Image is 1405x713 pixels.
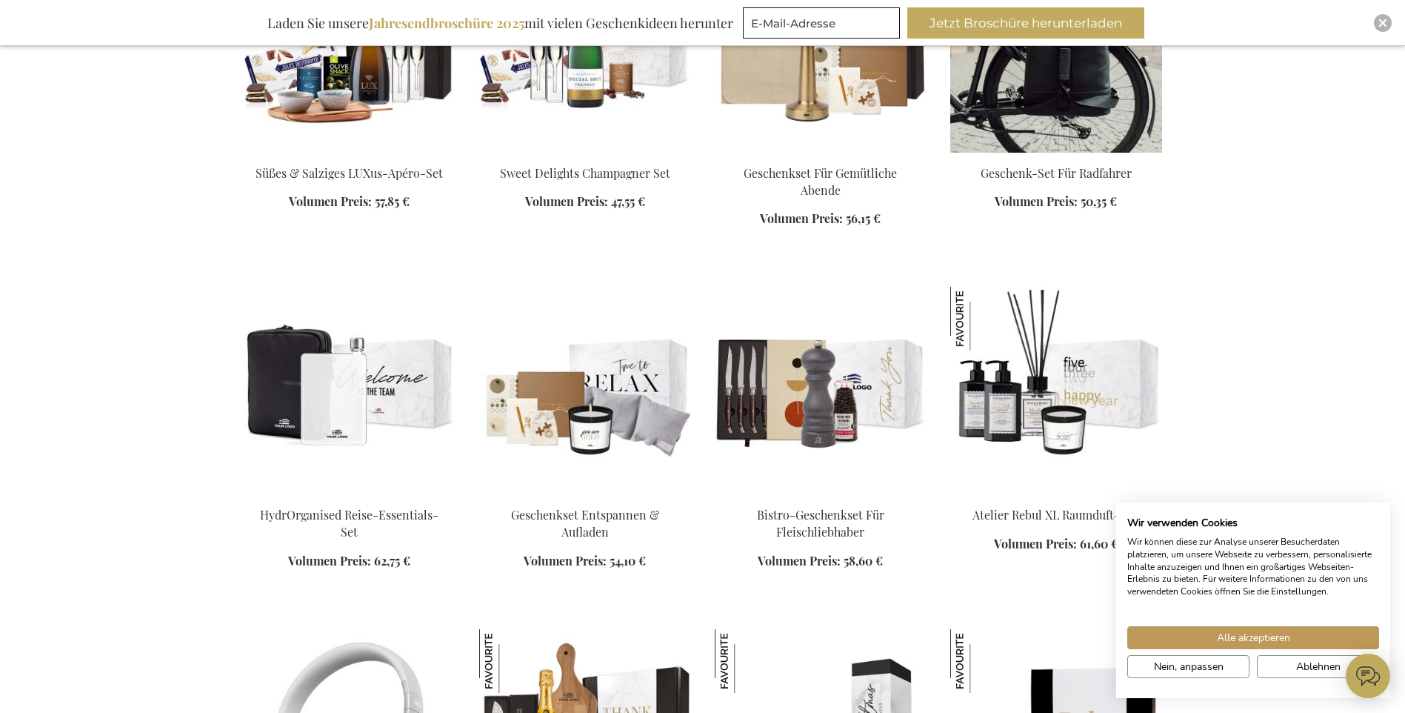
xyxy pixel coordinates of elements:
iframe: belco-activator-frame [1346,654,1390,698]
div: Laden Sie unsere mit vielen Geschenkideen herunter [261,7,740,39]
button: Jetzt Broschüre herunterladen [907,7,1144,39]
form: marketing offers and promotions [743,7,904,43]
img: Luxuriöse kulinarische Geschenkbox [479,629,543,693]
a: HydrOrganised Reise-Essentials-Set [260,507,438,540]
a: Atelier Rebul XL Raumduft-Box [972,507,1140,523]
input: E-Mail-Adresse [743,7,900,39]
span: 61,60 € [1080,536,1118,551]
a: Volumen Preis: 58,60 € [758,553,883,570]
span: Alle akzeptieren [1217,630,1290,646]
img: Schokoladen-Genuss Box [715,629,778,693]
a: Volumen Preis: 62,75 € [288,553,410,570]
span: Ablehnen [1296,659,1341,674]
span: Nein, anpassen [1154,659,1224,674]
div: Close [1374,14,1392,32]
span: Volumen Preis: [288,553,371,568]
a: Relax & Recharge Gift Set [479,488,691,503]
a: Volumen Preis: 54,10 € [524,553,646,570]
b: Jahresendbroschüre 2025 [369,14,524,32]
span: 57,85 € [375,193,410,209]
img: Deluxe Gourmet Box [950,629,1014,693]
span: 56,15 € [846,210,881,226]
span: 62,75 € [374,553,410,568]
img: Relax & Recharge Gift Set [479,287,691,494]
span: 47,55 € [611,193,645,209]
a: HydrOrganised Travel Essentials Set [244,488,455,503]
a: Geschenkset Für Gemütliche Abende [744,165,897,198]
span: Volumen Preis: [760,210,843,226]
img: Atelier Rebul XL Home Fragrance Box [950,287,1162,494]
span: Volumen Preis: [524,553,607,568]
a: Geschenkset Entspannen & Aufladen [511,507,659,540]
span: Volumen Preis: [994,536,1077,551]
span: 58,60 € [844,553,883,568]
button: Alle verweigern cookies [1257,655,1379,678]
a: Süßes & Salziges LUXus-Apéro-Set [256,165,443,181]
img: Atelier Rebul XL Raumduft-Box [950,287,1014,351]
a: Sweet Delights Champagner Set [500,165,670,181]
img: HydrOrganised Travel Essentials Set [244,287,455,494]
span: Volumen Preis: [525,193,608,209]
a: Sweet Delights Champagne Set [479,147,691,161]
button: Akzeptieren Sie alle cookies [1127,626,1379,649]
img: Bistro-Geschenkset Für Fleischliebhaber [715,287,927,494]
a: Sweet & Salty LUXury Apéro Set Süßes & Salziges LUXus-Apéro-Set [244,147,455,161]
a: Bistro-Geschenkset Für Fleischliebhaber [757,507,884,540]
p: Wir können diese zur Analyse unserer Besucherdaten platzieren, um unsere Webseite zu verbessern, ... [1127,536,1379,598]
h2: Wir verwenden Cookies [1127,517,1379,530]
a: Volumen Preis: 61,60 € [994,536,1118,553]
span: Volumen Preis: [289,193,372,209]
a: Atelier Rebul XL Home Fragrance Box Atelier Rebul XL Raumduft-Box [950,488,1162,503]
a: Cosy Evenings Gift Set Geschenkset Für Gemütliche Abende [715,147,927,161]
span: 54,10 € [610,553,646,568]
a: Volumen Preis: 57,85 € [289,193,410,210]
a: Volumen Preis: 47,55 € [525,193,645,210]
button: cookie Einstellungen anpassen [1127,655,1249,678]
a: Bistro-Geschenkset Für Fleischliebhaber [715,488,927,503]
img: Close [1378,19,1387,27]
a: Cyclist's Gift Set Geschenk-Set Für Radfahrer [950,147,1162,161]
span: Volumen Preis: [758,553,841,568]
a: Volumen Preis: 56,15 € [760,210,881,228]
